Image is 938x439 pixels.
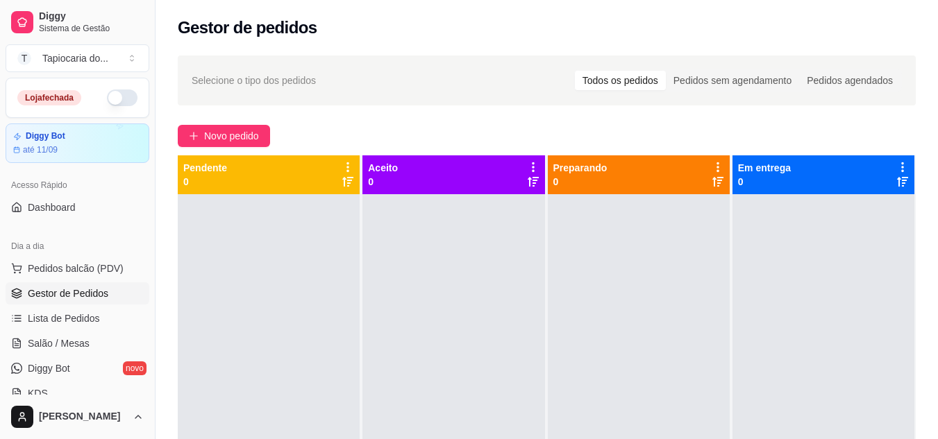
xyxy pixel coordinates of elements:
[6,332,149,354] a: Salão / Mesas
[17,90,81,105] div: Loja fechada
[6,257,149,279] button: Pedidos balcão (PDV)
[6,44,149,72] button: Select a team
[183,161,227,175] p: Pendente
[6,123,149,163] a: Diggy Botaté 11/09
[189,131,199,141] span: plus
[6,196,149,218] a: Dashboard
[39,411,127,423] span: [PERSON_NAME]
[42,51,108,65] div: Tapiocaria do ...
[107,89,137,106] button: Alterar Status
[26,131,65,141] article: Diggy Bot
[17,51,31,65] span: T
[738,175,791,189] p: 0
[192,73,316,88] span: Selecione o tipo dos pedidos
[183,175,227,189] p: 0
[28,336,90,350] span: Salão / Mesas
[23,144,58,155] article: até 11/09
[368,175,398,189] p: 0
[28,311,100,325] span: Lista de Pedidos
[575,71,666,90] div: Todos os pedidos
[6,357,149,379] a: Diggy Botnovo
[28,286,108,300] span: Gestor de Pedidos
[39,23,144,34] span: Sistema de Gestão
[553,175,608,189] p: 0
[6,174,149,196] div: Acesso Rápido
[28,200,76,214] span: Dashboard
[799,71,901,90] div: Pedidos agendados
[28,386,48,400] span: KDS
[204,128,259,144] span: Novo pedido
[39,10,144,23] span: Diggy
[6,382,149,404] a: KDS
[738,161,791,175] p: Em entrega
[6,6,149,39] a: DiggySistema de Gestão
[6,235,149,257] div: Dia a dia
[178,125,270,147] button: Novo pedido
[28,361,70,375] span: Diggy Bot
[368,161,398,175] p: Aceito
[178,17,317,39] h2: Gestor de pedidos
[666,71,799,90] div: Pedidos sem agendamento
[553,161,608,175] p: Preparando
[6,400,149,433] button: [PERSON_NAME]
[28,261,124,275] span: Pedidos balcão (PDV)
[6,282,149,304] a: Gestor de Pedidos
[6,307,149,329] a: Lista de Pedidos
